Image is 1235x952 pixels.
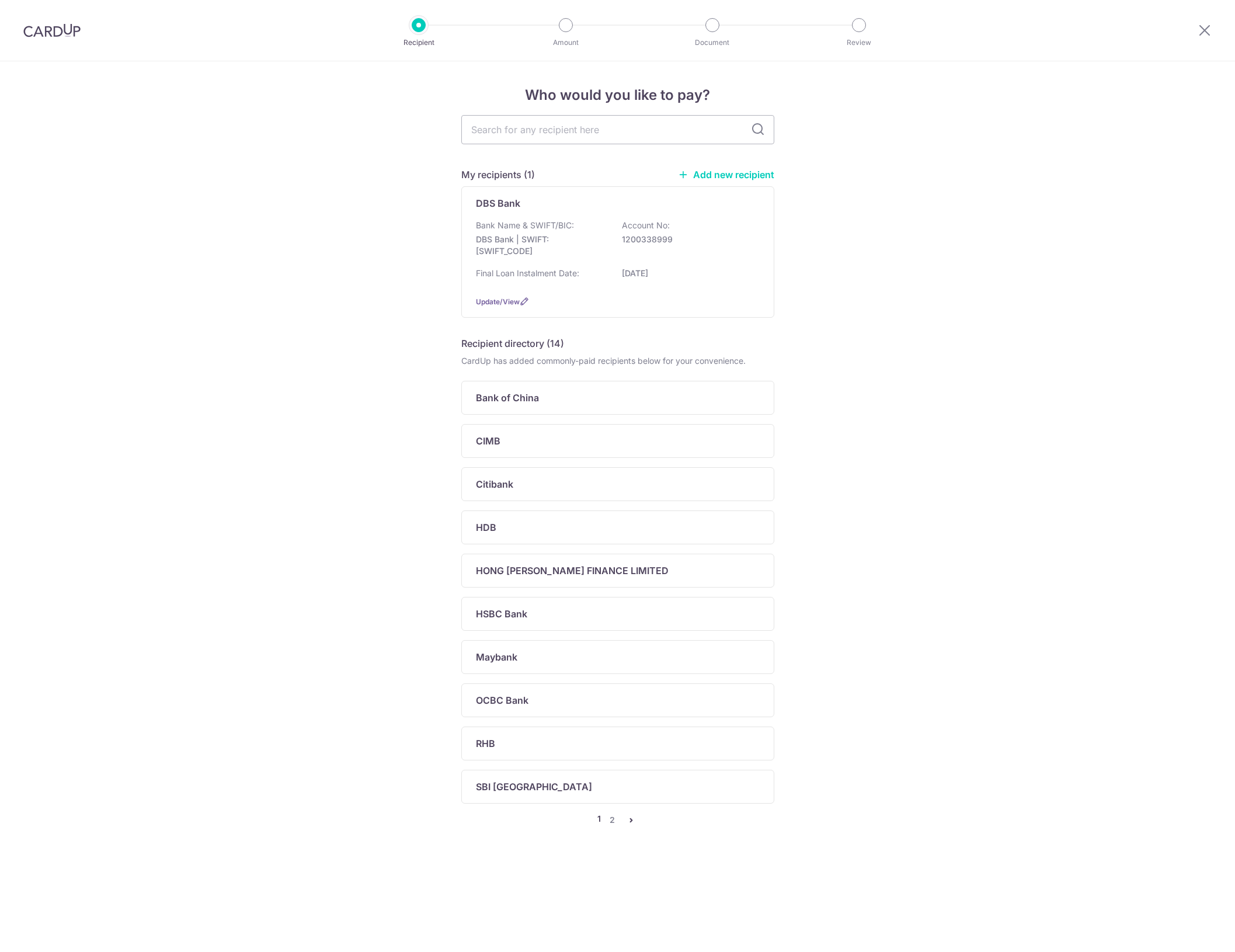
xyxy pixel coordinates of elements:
[816,37,902,48] p: Review
[476,693,528,707] p: OCBC Bank
[622,220,670,231] p: Account No:
[476,607,527,621] p: HSBC Bank
[461,813,774,827] nav: pager
[622,267,753,279] p: [DATE]
[461,168,535,182] h5: My recipients (1)
[523,37,609,48] p: Amount
[476,267,579,279] p: Final Loan Instalment Date:
[678,169,774,180] a: Add new recipient
[476,564,669,578] p: HONG [PERSON_NAME] FINANCE LIMITED
[476,391,539,405] p: Bank of China
[461,85,774,106] h4: Who would you like to pay?
[476,650,517,664] p: Maybank
[476,736,495,751] p: RHB
[476,234,607,257] p: DBS Bank | SWIFT: [SWIFT_CODE]
[375,37,462,48] p: Recipient
[476,780,592,794] p: SBI [GEOGRAPHIC_DATA]
[461,115,774,144] input: Search for any recipient here
[606,813,620,827] a: 2
[461,336,564,350] h5: Recipient directory (14)
[476,196,520,210] p: DBS Bank
[476,477,513,491] p: Citibank
[476,220,574,231] p: Bank Name & SWIFT/BIC:
[597,813,601,827] li: 1
[476,520,496,534] p: HDB
[461,355,774,367] div: CardUp has added commonly-paid recipients below for your convenience.
[476,434,500,448] p: CIMB
[669,37,756,48] p: Document
[476,297,520,306] a: Update/View
[23,23,81,37] img: CardUp
[622,234,753,245] p: 1200338999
